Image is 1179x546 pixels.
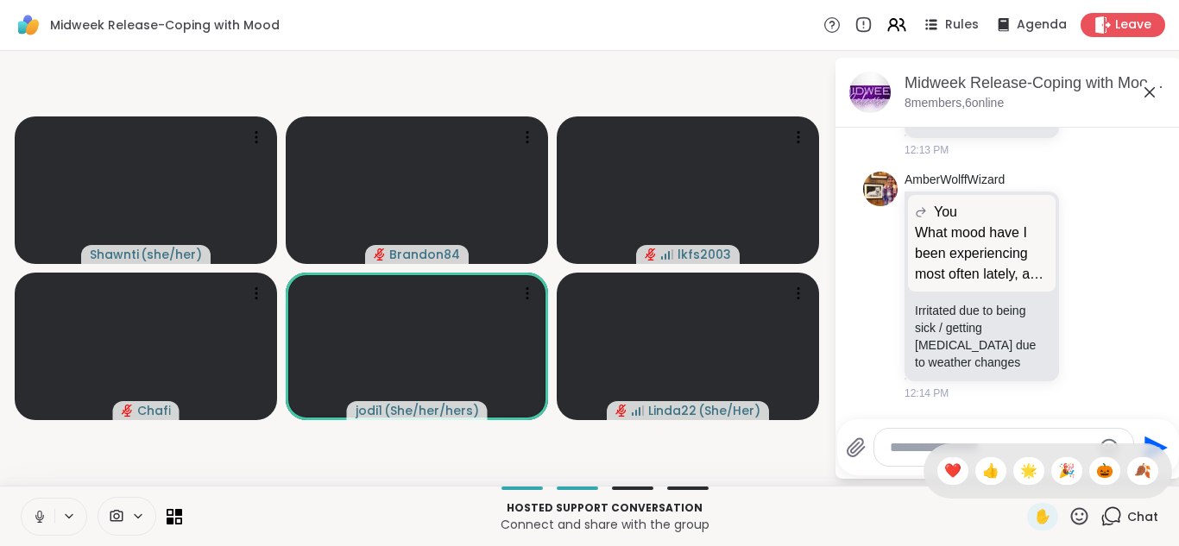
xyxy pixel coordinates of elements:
span: audio-muted [122,405,134,417]
span: 🎉 [1058,461,1075,481]
span: 🍂 [1134,461,1151,481]
span: audio-muted [615,405,627,417]
span: Agenda [1017,16,1067,34]
span: 👍 [982,461,999,481]
span: ( She/Her ) [698,402,760,419]
span: 12:13 PM [905,142,949,158]
span: ✋ [1034,506,1051,527]
button: Send [1134,428,1173,467]
img: ShareWell Logomark [14,10,43,40]
a: AmberWolffWizard [905,172,1005,189]
span: Shawnti [90,246,139,263]
div: Midweek Release-Coping with Mood, [DATE] [905,72,1167,94]
span: ( she/her ) [141,246,202,263]
p: Irritated due to being sick / getting [MEDICAL_DATA] due to weather changes [915,302,1049,371]
span: ❤️ [944,461,961,481]
p: 8 members, 6 online [905,95,1004,112]
img: Midweek Release-Coping with Mood, Oct 08 [849,72,891,113]
span: audio-muted [645,248,657,260]
span: Midweek Release-Coping with Mood [50,16,280,34]
span: Rules [945,16,979,34]
span: Chafi [137,402,171,419]
span: jodi1 [356,402,382,419]
p: Hosted support conversation [192,500,1017,516]
span: Brandon84 [389,246,460,263]
p: What mood have I been experiencing most often lately, and what situations tend to trigger it? [915,223,1049,285]
span: lkfs2003 [678,246,731,263]
p: Connect and share with the group [192,516,1017,533]
span: 🎃 [1096,461,1113,481]
textarea: Type your message [890,439,1091,456]
img: https://sharewell-space-live.sfo3.digitaloceanspaces.com/user-generated/9a5601ee-7e1f-42be-b53e-4... [863,172,898,206]
span: ( She/her/hers ) [384,402,479,419]
button: Emoji picker [1099,437,1119,458]
span: Linda22 [648,402,697,419]
span: You [934,202,957,223]
span: Leave [1115,16,1151,34]
span: Chat [1127,508,1158,525]
span: audio-muted [374,248,386,260]
span: 🌟 [1020,461,1037,481]
span: 12:14 PM [905,386,949,401]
